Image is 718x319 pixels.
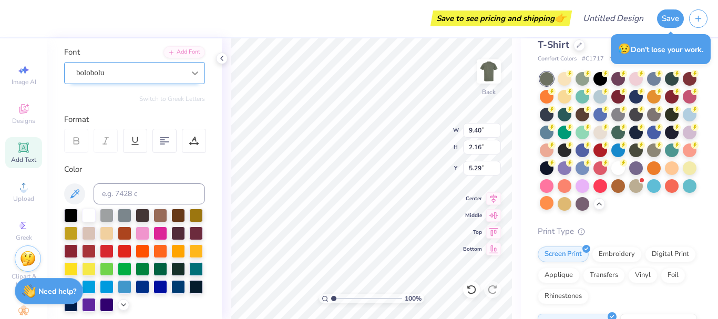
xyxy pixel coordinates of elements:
div: Color [64,163,205,176]
button: Save [657,9,684,28]
div: Applique [538,267,580,283]
span: Middle [463,212,482,219]
div: Foil [661,267,685,283]
div: Print Type [538,225,697,238]
span: Add Text [11,156,36,164]
div: Transfers [583,267,625,283]
span: Clipart & logos [5,272,42,289]
span: Designs [12,117,35,125]
span: 100 % [405,294,422,303]
span: Top [463,229,482,236]
div: Rhinestones [538,289,589,304]
div: Add Font [163,46,205,58]
span: # C1717 [582,55,604,64]
div: Digital Print [645,246,696,262]
span: 👉 [555,12,566,24]
span: Comfort Colors [538,55,577,64]
div: Vinyl [628,267,658,283]
span: Greek [16,233,32,242]
span: 😥 [618,42,631,56]
div: Screen Print [538,246,589,262]
input: Untitled Design [575,8,652,29]
div: Embroidery [592,246,642,262]
input: e.g. 7428 c [94,183,205,204]
span: Image AI [12,78,36,86]
button: Switch to Greek Letters [139,95,205,103]
span: Upload [13,194,34,203]
img: Back [478,61,499,82]
div: Format [64,114,206,126]
div: Don’t lose your work. [611,34,711,64]
span: Center [463,195,482,202]
strong: Need help? [38,286,76,296]
label: Font [64,46,80,58]
div: Back [482,87,496,97]
div: Save to see pricing and shipping [433,11,569,26]
span: Bottom [463,245,482,253]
